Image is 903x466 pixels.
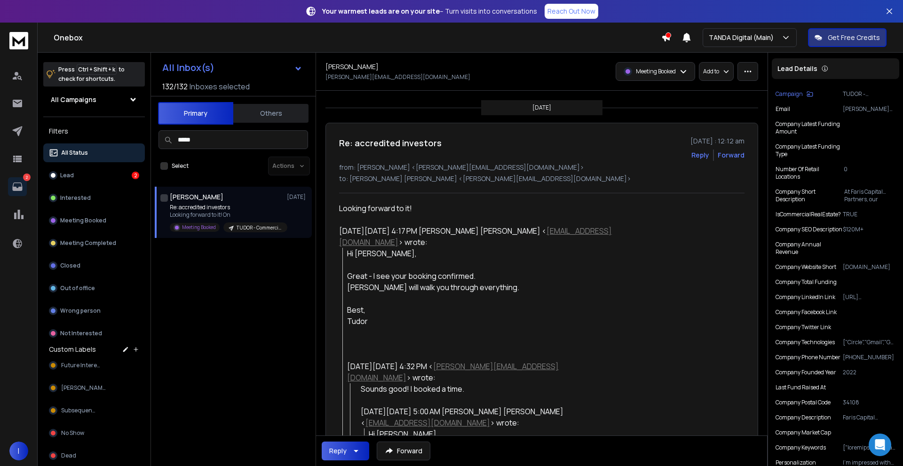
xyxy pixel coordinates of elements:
p: Lead [60,172,74,179]
h3: Filters [43,125,145,138]
h1: All Inbox(s) [162,63,214,72]
button: Primary [158,102,233,125]
h3: Inboxes selected [190,81,250,92]
p: 0 [844,166,895,181]
p: Interested [60,194,91,202]
p: to: [PERSON_NAME] [PERSON_NAME] <[PERSON_NAME][EMAIL_ADDRESS][DOMAIN_NAME]> [339,174,745,183]
a: Reach Out Now [545,4,598,19]
p: [URL][DOMAIN_NAME] [843,293,895,301]
button: All Inbox(s) [155,58,310,77]
button: [PERSON_NAME] [43,379,145,397]
button: Meeting Completed [43,234,145,253]
button: Closed [43,256,145,275]
div: Reply [329,446,347,456]
p: Company Annual Revenue [776,241,844,256]
p: Press to check for shortcuts. [58,65,125,84]
p: Get Free Credits [828,33,880,42]
p: 2 [23,174,31,181]
button: I [9,442,28,460]
div: Best, Tudor [347,304,614,327]
div: [DATE][DATE] 4:17 PM [PERSON_NAME] [PERSON_NAME] < > wrote: [339,225,614,248]
p: Company Market Cap [776,429,831,436]
button: Meeting Booked [43,211,145,230]
p: [DATE] : 12:12 am [690,136,745,146]
span: Subsequence [61,407,99,414]
p: Company Facebook Link [776,308,837,316]
p: [DOMAIN_NAME] [843,263,895,271]
p: Number of Retail Locations [776,166,844,181]
p: Wrong person [60,307,101,315]
p: isCommercialRealEstate? [776,211,841,218]
p: 34108 [843,399,895,406]
p: [PHONE_NUMBER] [843,354,895,361]
button: Campaign [776,90,813,98]
strong: Your warmest leads are on your site [322,7,440,16]
a: 2 [8,177,27,196]
p: Add to [703,68,719,75]
p: Company Twitter Link [776,324,831,331]
p: Faris Capital Partners is a real estate investment firm focused on the multifamily apartment sect... [843,414,895,421]
div: Hi [PERSON_NAME], [347,248,614,270]
p: Company Postal Code [776,399,831,406]
p: TUDOR - Commercial Real Estate | [GEOGRAPHIC_DATA] | 8-50 [843,90,895,98]
p: TUDOR - Commercial Real Estate | [GEOGRAPHIC_DATA] | 8-50 [237,224,282,231]
p: Company Founded Year [776,369,836,376]
div: Great - I see your booking confirmed. [PERSON_NAME] will walk you through everything. [347,270,614,304]
div: Hi [PERSON_NAME], [369,428,614,451]
p: Company Total Funding [776,278,837,286]
div: Sounds good! I booked a time. [361,383,614,395]
span: Future Interest [61,362,102,369]
p: Email [776,105,790,113]
span: 132 / 132 [162,81,188,92]
h1: [PERSON_NAME] [325,62,379,71]
a: [EMAIL_ADDRESS][DOMAIN_NAME] [365,418,490,428]
p: from: [PERSON_NAME] <[PERSON_NAME][EMAIL_ADDRESS][DOMAIN_NAME]> [339,163,745,172]
button: Wrong person [43,301,145,320]
p: ["loremipsumd sita consec","adipiscin","elitsedd eiusmodtemp","incidid utlabor","etdolorem aliqua... [843,444,895,451]
div: Open Intercom Messenger [869,434,891,456]
p: [DATE] [532,104,551,111]
p: Not Interested [60,330,102,337]
p: Meeting Completed [60,239,116,247]
h1: [PERSON_NAME] [170,192,223,202]
p: Company Website Short [776,263,836,271]
button: No Show [43,424,145,442]
button: Not Interested [43,324,145,343]
p: [DATE] [287,193,308,201]
p: Out of office [60,284,95,292]
p: – Turn visits into conversations [322,7,537,16]
div: [DATE][DATE] 4:32 PM < > wrote: [347,361,614,383]
button: Future Interest [43,356,145,375]
button: Subsequence [43,401,145,420]
p: Closed [60,262,80,269]
h1: Onebox [54,32,661,43]
button: Reply [322,442,369,460]
p: Re: accredited investors [170,204,283,211]
p: [PERSON_NAME][EMAIL_ADDRESS][DOMAIN_NAME] [325,73,470,81]
div: 2 [132,172,139,179]
div: [DATE][DATE] 5:00 AM [PERSON_NAME] [PERSON_NAME] < > wrote: [361,406,614,428]
p: TANDA Digital (Main) [709,33,777,42]
h1: Re: accredited investors [339,136,442,150]
button: All Campaigns [43,90,145,109]
div: Forward [718,150,745,160]
p: ["Circle","Gmail","Google Apps","Google Font API","Google Tag Manager","Hubspot","Mobile Friendly... [843,339,895,346]
h1: All Campaigns [51,95,96,104]
button: Forward [377,442,430,460]
p: Company Latest Funding Amount [776,120,850,135]
p: At Faris Capital Partners, our mission is to go Full Out® to help real estate investors invest in... [844,188,895,203]
span: Dead [61,452,76,459]
p: Company LinkedIn Link [776,293,835,301]
p: Looking forward to it! On [170,211,283,219]
p: TRUE [843,211,895,218]
p: Lead Details [777,64,817,73]
span: [PERSON_NAME] [61,384,108,392]
button: Out of office [43,279,145,298]
span: No Show [61,429,84,437]
img: logo [9,32,28,49]
a: [PERSON_NAME][EMAIL_ADDRESS][DOMAIN_NAME] [347,361,559,383]
button: Interested [43,189,145,207]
